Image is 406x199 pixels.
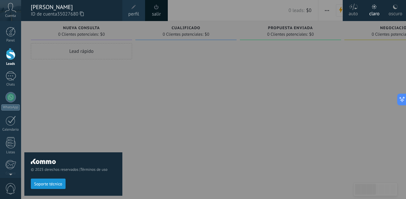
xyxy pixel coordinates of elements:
span: perfil [128,11,139,18]
div: claro [369,4,380,21]
div: WhatsApp [1,104,20,111]
span: ID de cuenta [31,11,116,18]
span: Cuenta [5,14,16,18]
div: auto [349,4,358,21]
span: 35027680 [57,11,84,18]
div: Listas [1,150,20,155]
div: Calendario [1,128,20,132]
div: oscuro [388,4,402,21]
span: Soporte técnico [34,182,62,186]
span: © 2025 derechos reservados | [31,167,116,172]
div: Chats [1,83,20,87]
button: Soporte técnico [31,179,66,189]
a: salir [152,11,161,18]
div: [PERSON_NAME] [31,4,116,11]
div: Leads [1,62,20,66]
div: Panel [1,39,20,43]
a: Términos de uso [80,167,107,172]
a: Soporte técnico [31,181,66,186]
